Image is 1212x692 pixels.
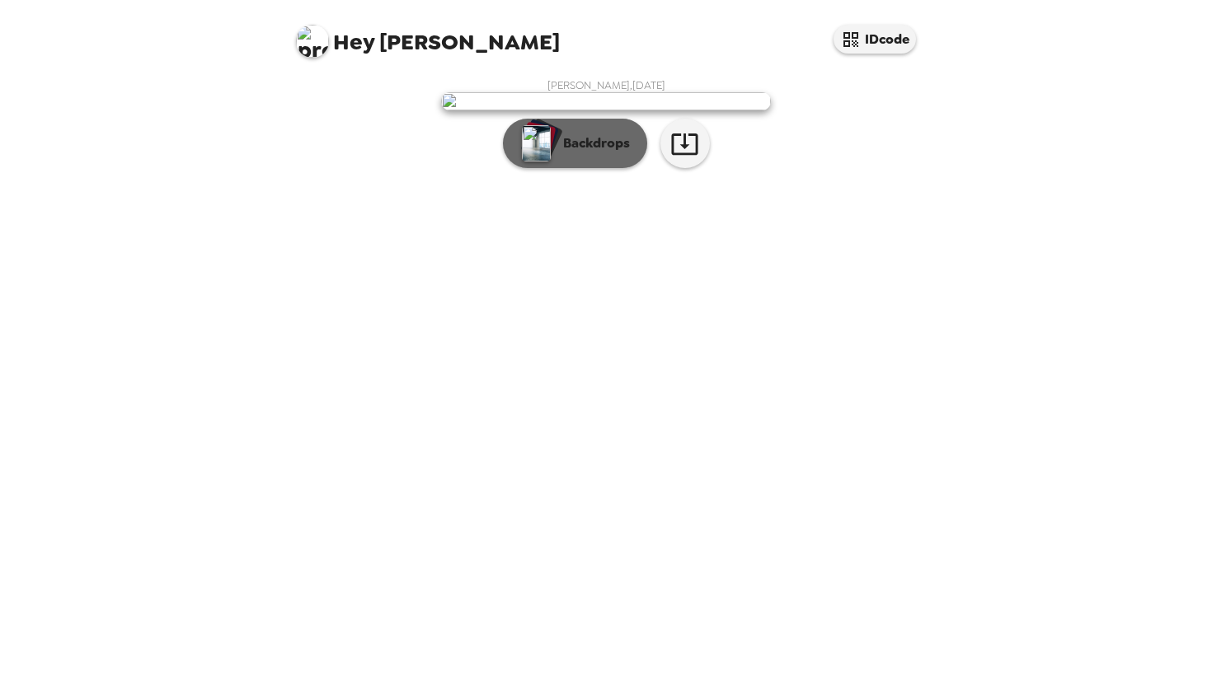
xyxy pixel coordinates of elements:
[547,78,665,92] span: [PERSON_NAME] , [DATE]
[555,133,630,153] p: Backdrops
[296,25,329,58] img: profile pic
[333,27,374,57] span: Hey
[441,92,771,110] img: user
[834,25,916,54] button: IDcode
[296,16,560,54] span: [PERSON_NAME]
[503,119,647,168] button: Backdrops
